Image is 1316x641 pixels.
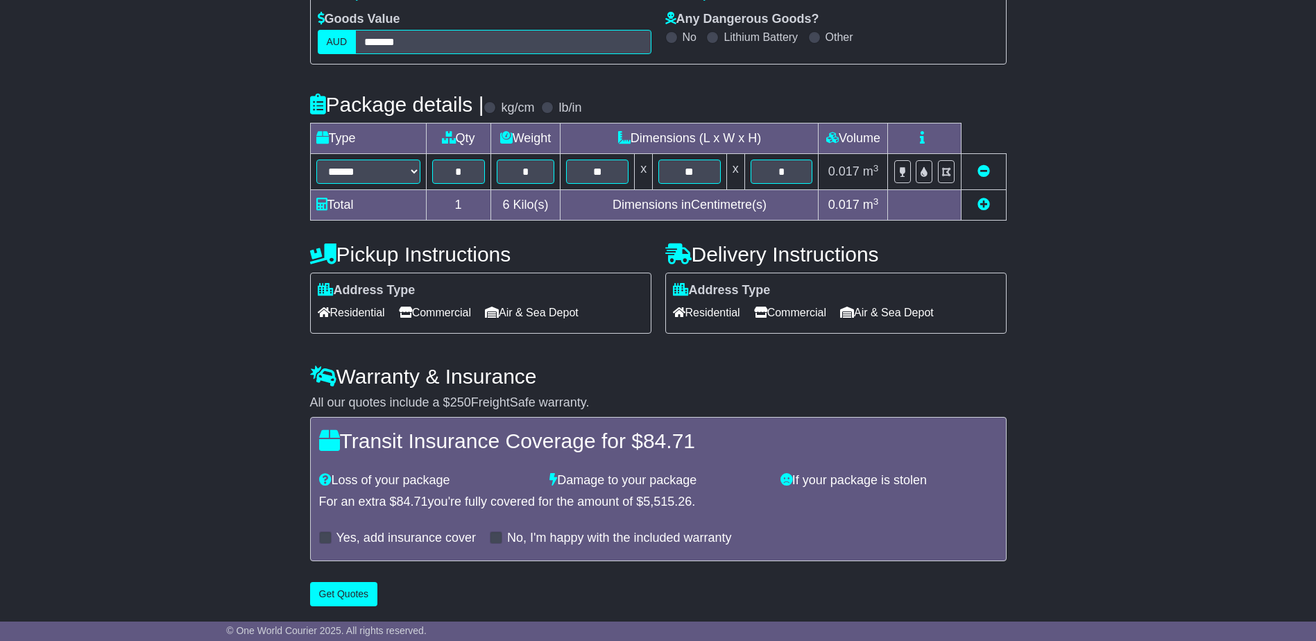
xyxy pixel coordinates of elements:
label: kg/cm [501,101,534,116]
td: x [635,154,653,190]
h4: Delivery Instructions [665,243,1007,266]
label: Address Type [673,283,771,298]
span: Air & Sea Depot [840,302,934,323]
h4: Package details | [310,93,484,116]
td: Kilo(s) [490,190,561,221]
label: Yes, add insurance cover [336,531,476,546]
button: Get Quotes [310,582,378,606]
label: Goods Value [318,12,400,27]
span: © One World Courier 2025. All rights reserved. [226,625,427,636]
td: x [726,154,744,190]
td: Volume [819,123,888,154]
span: Residential [673,302,740,323]
span: 84.71 [643,429,695,452]
label: No, I'm happy with the included warranty [507,531,732,546]
h4: Pickup Instructions [310,243,651,266]
span: Air & Sea Depot [485,302,579,323]
label: Any Dangerous Goods? [665,12,819,27]
span: Commercial [399,302,471,323]
sup: 3 [873,196,879,207]
label: Address Type [318,283,416,298]
label: Lithium Battery [724,31,798,44]
span: 6 [502,198,509,212]
h4: Transit Insurance Coverage for $ [319,429,998,452]
label: AUD [318,30,357,54]
td: Type [310,123,426,154]
span: 0.017 [828,198,860,212]
label: No [683,31,697,44]
td: Qty [426,123,490,154]
td: Dimensions (L x W x H) [561,123,819,154]
a: Remove this item [977,164,990,178]
label: Other [826,31,853,44]
div: Loss of your package [312,473,543,488]
div: Damage to your package [542,473,774,488]
div: For an extra $ you're fully covered for the amount of $ . [319,495,998,510]
span: 0.017 [828,164,860,178]
span: 84.71 [397,495,428,508]
td: Dimensions in Centimetre(s) [561,190,819,221]
span: Residential [318,302,385,323]
td: Weight [490,123,561,154]
span: 250 [450,395,471,409]
div: If your package is stolen [774,473,1005,488]
div: All our quotes include a $ FreightSafe warranty. [310,395,1007,411]
span: 5,515.26 [643,495,692,508]
span: Commercial [754,302,826,323]
td: 1 [426,190,490,221]
a: Add new item [977,198,990,212]
label: lb/in [558,101,581,116]
h4: Warranty & Insurance [310,365,1007,388]
sup: 3 [873,163,879,173]
td: Total [310,190,426,221]
span: m [863,198,879,212]
span: m [863,164,879,178]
